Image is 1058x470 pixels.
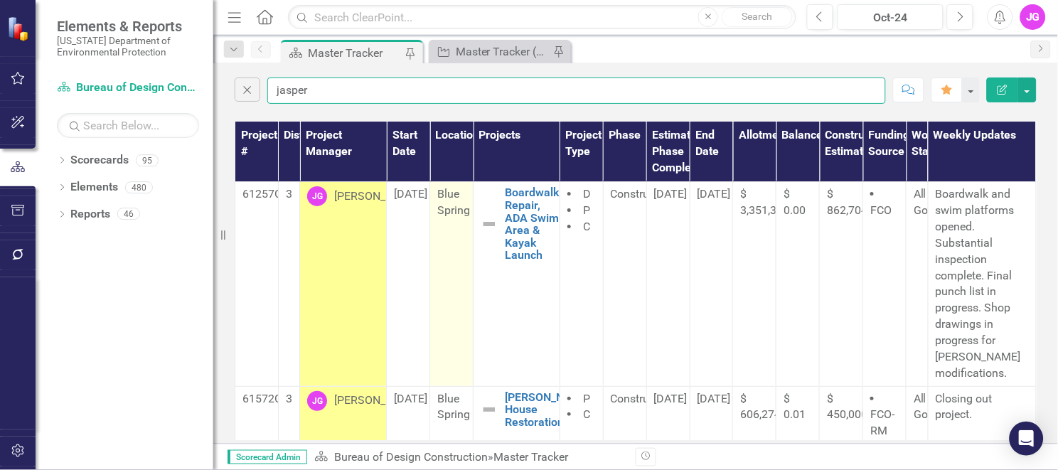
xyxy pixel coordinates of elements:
[907,386,928,444] td: Double-Click to Edit
[646,386,690,444] td: Double-Click to Edit
[432,43,550,60] a: Master Tracker (External)
[481,401,498,418] img: Not Defined
[863,386,907,444] td: Double-Click to Edit
[733,182,776,386] td: Double-Click to Edit
[784,187,806,217] span: $ 0.00
[654,187,688,201] span: [DATE]
[286,187,292,201] span: 3
[776,182,820,386] td: Double-Click to Edit
[560,182,603,386] td: Double-Click to Edit
[928,386,1036,444] td: Double-Click to Edit
[838,4,944,30] button: Oct-24
[611,187,675,201] span: Construction
[300,386,387,444] td: Double-Click to Edit
[474,386,560,444] td: Double-Click to Edit Right Click for Context Menu
[57,80,199,96] a: Bureau of Design Construction
[308,44,402,62] div: Master Tracker
[1020,4,1046,30] button: JG
[863,182,907,386] td: Double-Click to Edit
[583,203,590,217] span: P
[278,386,299,444] td: Double-Click to Edit
[286,392,292,405] span: 3
[493,450,568,464] div: Master Tracker
[235,386,279,444] td: Double-Click to Edit
[307,391,327,411] div: JG
[742,11,773,22] span: Search
[583,407,590,421] span: C
[820,386,863,444] td: Double-Click to Edit
[690,386,733,444] td: Double-Click to Edit
[784,392,806,422] span: $ 0.01
[827,392,883,422] span: $ 450,000.00
[334,450,488,464] a: Bureau of Design Construction
[394,187,427,201] span: [DATE]
[387,182,430,386] td: Double-Click to Edit
[611,392,675,405] span: Construction
[698,187,731,201] span: [DATE]
[928,182,1036,386] td: Double-Click to Edit
[1010,422,1044,456] div: Open Intercom Messenger
[914,187,928,217] span: All Go
[334,188,420,205] div: [PERSON_NAME]
[314,449,625,466] div: »
[430,386,474,444] td: Double-Click to Edit
[583,392,590,405] span: P
[242,186,271,203] p: 61257C
[722,7,793,27] button: Search
[242,391,271,407] p: 61572C
[870,407,894,437] span: FCO-RM
[57,113,199,138] input: Search Below...
[125,181,153,193] div: 480
[740,187,805,217] span: $ 3,351,313.06
[560,386,603,444] td: Double-Click to Edit
[907,182,928,386] td: Double-Click to Edit
[57,35,199,58] small: [US_STATE] Department of Environmental Protection
[267,78,886,104] input: Find in Master Tracker (External)...
[235,182,279,386] td: Double-Click to Edit
[698,392,731,405] span: [DATE]
[914,392,928,422] span: All Go
[300,182,387,386] td: Double-Click to Edit
[583,187,591,201] span: D
[654,392,688,405] span: [DATE]
[481,215,498,233] img: Not Defined
[776,386,820,444] td: Double-Click to Edit
[505,186,559,262] a: Boardwalk Repair, ADA Swim Area & Kayak Launch
[387,386,430,444] td: Double-Click to Edit
[603,182,646,386] td: Double-Click to Edit
[70,152,129,169] a: Scorecards
[740,392,796,422] span: $ 606,274.47
[936,186,1029,381] p: Boardwalk and swim platforms opened. Substantial inspection complete. Final punch list in progres...
[733,386,776,444] td: Double-Click to Edit
[437,392,470,422] span: Blue Spring
[394,392,427,405] span: [DATE]
[70,206,110,223] a: Reports
[843,9,939,26] div: Oct-24
[870,203,892,217] span: FCO
[690,182,733,386] td: Double-Click to Edit
[278,182,299,386] td: Double-Click to Edit
[6,15,33,42] img: ClearPoint Strategy
[57,18,199,35] span: Elements & Reports
[583,220,590,233] span: C
[456,43,550,60] div: Master Tracker (External)
[603,386,646,444] td: Double-Click to Edit
[505,391,591,429] a: [PERSON_NAME] House Restoration
[307,186,327,206] div: JG
[117,208,140,220] div: 46
[70,179,118,196] a: Elements
[228,450,307,464] span: Scorecard Admin
[474,182,560,386] td: Double-Click to Edit Right Click for Context Menu
[288,5,796,30] input: Search ClearPoint...
[334,392,420,409] div: [PERSON_NAME]
[136,154,159,166] div: 95
[646,182,690,386] td: Double-Click to Edit
[827,187,883,217] span: $ 862,704.00
[437,187,470,217] span: Blue Spring
[820,182,863,386] td: Double-Click to Edit
[430,182,474,386] td: Double-Click to Edit
[936,391,1029,424] p: Closing out project.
